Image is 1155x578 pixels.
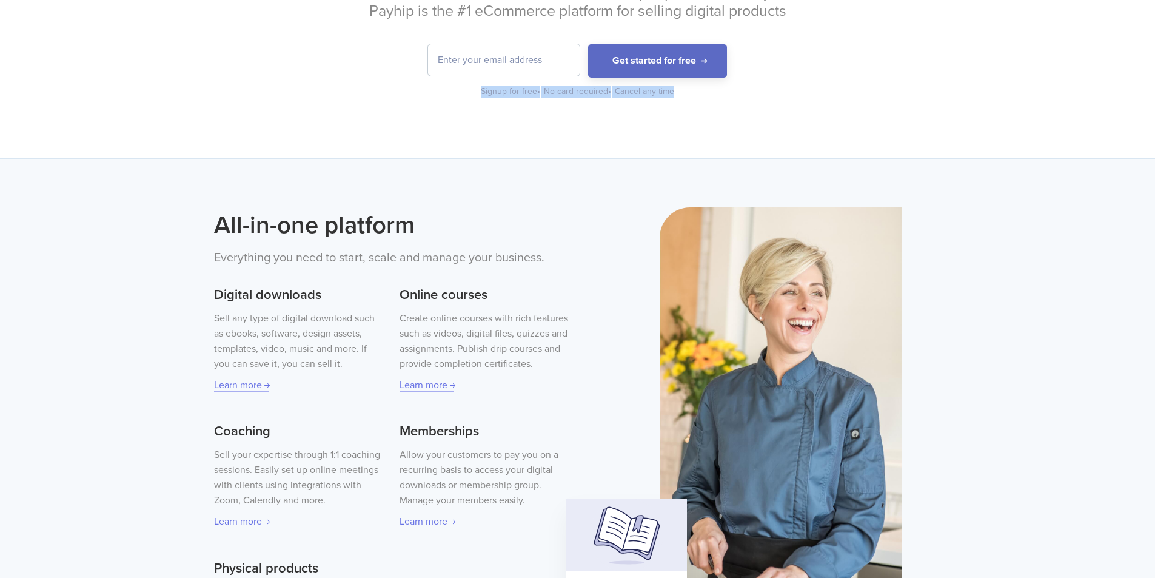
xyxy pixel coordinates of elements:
[400,448,568,508] p: Allow your customers to pay you on a recurring basis to access your digital downloads or membersh...
[608,86,611,96] span: •
[214,379,269,392] a: Learn more
[214,207,569,243] h2: All-in-one platform
[615,86,674,98] div: Cancel any time
[400,516,454,528] a: Learn more
[544,86,612,98] div: No card required
[537,86,540,96] span: •
[400,286,568,305] h3: Online courses
[214,311,383,372] p: Sell any type of digital download such as ebooks, software, design assets, templates, video, musi...
[214,249,569,267] p: Everything you need to start, scale and manage your business.
[400,379,454,392] a: Learn more
[566,499,687,571] img: homepage-hero-card-image.svg
[481,86,541,98] div: Signup for free
[214,422,383,442] h3: Coaching
[400,311,568,372] p: Create online courses with rich features such as videos, digital files, quizzes and assignments. ...
[428,44,580,76] input: Enter your email address
[400,422,568,442] h3: Memberships
[214,286,383,305] h3: Digital downloads
[588,44,727,78] button: Get started for free
[214,516,269,528] a: Learn more
[214,448,383,508] p: Sell your expertise through 1:1 coaching sessions. Easily set up online meetings with clients usi...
